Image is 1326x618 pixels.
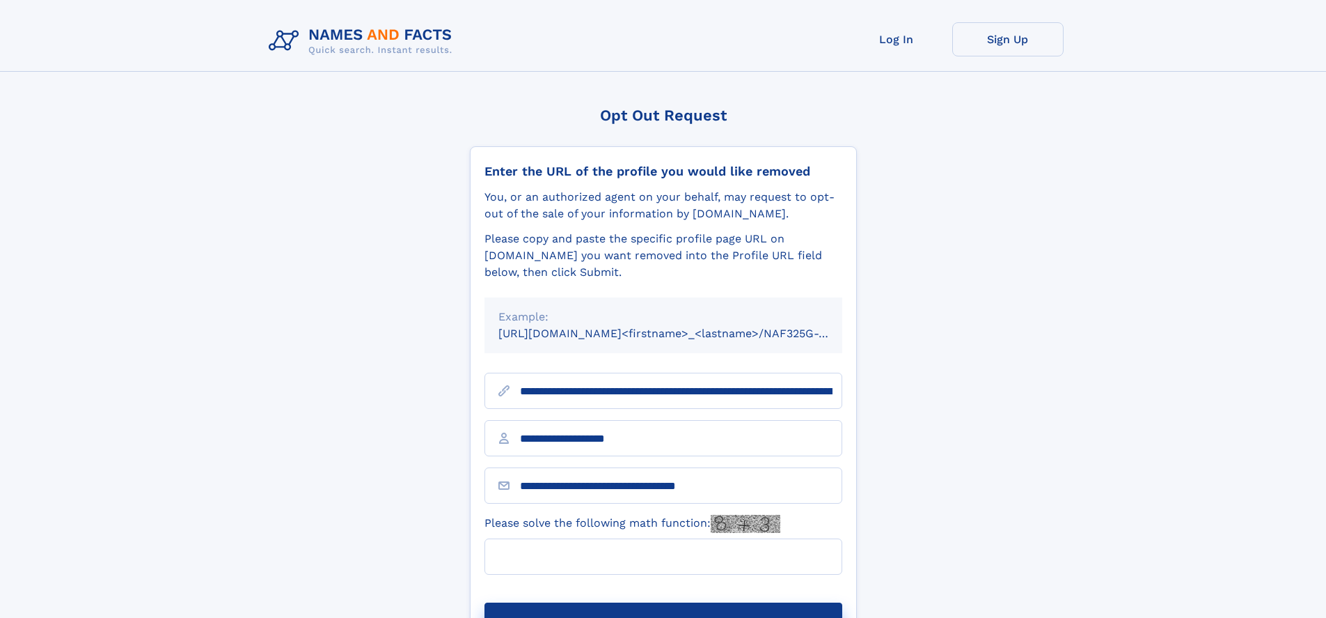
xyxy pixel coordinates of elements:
[484,164,842,179] div: Enter the URL of the profile you would like removed
[498,309,828,325] div: Example:
[841,22,952,56] a: Log In
[470,107,857,124] div: Opt Out Request
[498,327,869,340] small: [URL][DOMAIN_NAME]<firstname>_<lastname>/NAF325G-xxxxxxxx
[484,515,780,533] label: Please solve the following math function:
[484,231,842,281] div: Please copy and paste the specific profile page URL on [DOMAIN_NAME] you want removed into the Pr...
[484,189,842,222] div: You, or an authorized agent on your behalf, may request to opt-out of the sale of your informatio...
[263,22,464,60] img: Logo Names and Facts
[952,22,1064,56] a: Sign Up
